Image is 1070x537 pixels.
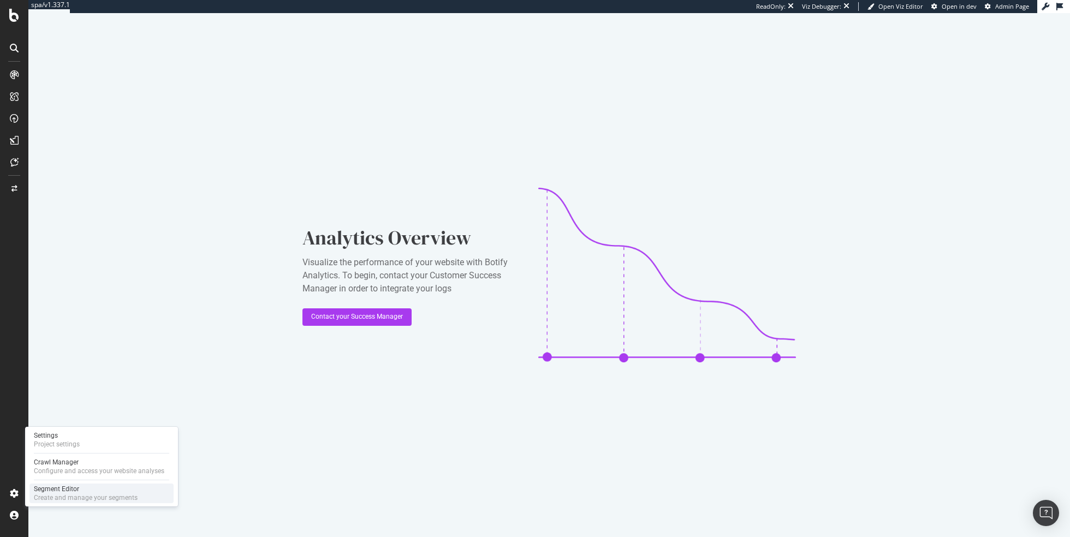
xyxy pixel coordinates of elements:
div: Crawl Manager [34,458,164,467]
span: Open Viz Editor [878,2,923,10]
a: Crawl ManagerConfigure and access your website analyses [29,457,174,476]
div: Configure and access your website analyses [34,467,164,475]
span: Open in dev [942,2,977,10]
a: Admin Page [985,2,1029,11]
div: Analytics Overview [302,224,521,252]
img: CaL_T18e.png [538,188,796,362]
div: Settings [34,431,80,440]
a: Segment EditorCreate and manage your segments [29,484,174,503]
span: Admin Page [995,2,1029,10]
div: Create and manage your segments [34,493,138,502]
div: Viz Debugger: [802,2,841,11]
button: Contact your Success Manager [302,308,412,326]
a: Open Viz Editor [867,2,923,11]
div: ReadOnly: [756,2,786,11]
div: Open Intercom Messenger [1033,500,1059,526]
div: Visualize the performance of your website with Botify Analytics. To begin, contact your Customer ... [302,256,521,295]
a: SettingsProject settings [29,430,174,450]
div: Contact your Success Manager [311,312,403,321]
a: Open in dev [931,2,977,11]
div: Segment Editor [34,485,138,493]
div: Project settings [34,440,80,449]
